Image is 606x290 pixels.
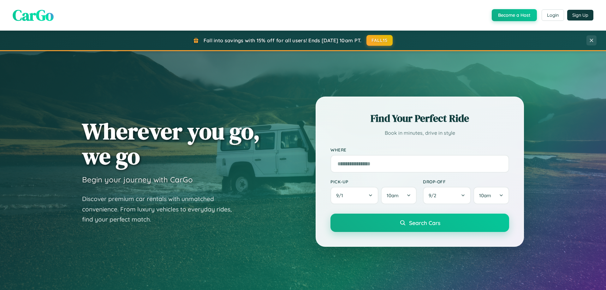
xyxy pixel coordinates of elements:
[330,111,509,125] h2: Find Your Perfect Ride
[82,194,240,225] p: Discover premium car rentals with unmatched convenience. From luxury vehicles to everyday rides, ...
[409,219,440,226] span: Search Cars
[381,187,417,204] button: 10am
[330,187,378,204] button: 9/1
[330,214,509,232] button: Search Cars
[13,5,54,26] span: CarGo
[336,192,346,198] span: 9 / 1
[330,128,509,138] p: Book in minutes, drive in style
[423,187,471,204] button: 9/2
[423,179,509,184] label: Drop-off
[330,179,417,184] label: Pick-up
[567,10,593,21] button: Sign Up
[366,35,393,46] button: FALL15
[387,192,399,198] span: 10am
[492,9,537,21] button: Become a Host
[204,37,362,44] span: Fall into savings with 15% off for all users! Ends [DATE] 10am PT.
[82,175,193,184] h3: Begin your journey with CarGo
[330,147,509,152] label: Where
[479,192,491,198] span: 10am
[542,9,564,21] button: Login
[82,119,260,169] h1: Wherever you go, we go
[429,192,439,198] span: 9 / 2
[473,187,509,204] button: 10am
